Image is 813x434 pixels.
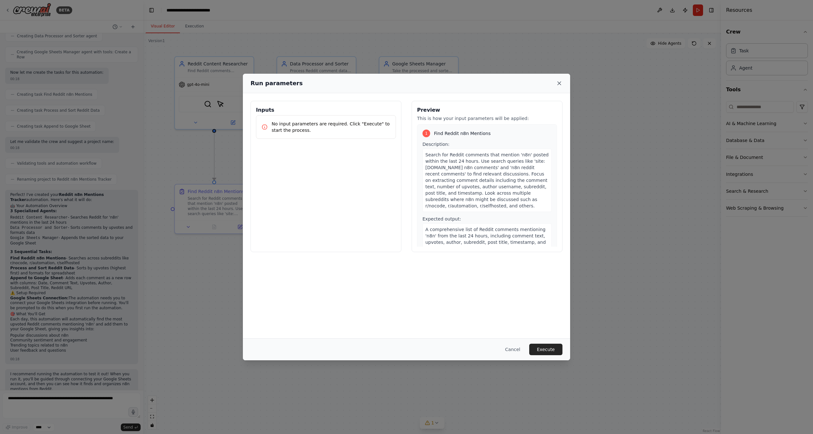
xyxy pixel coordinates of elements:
p: This is how your input parameters will be applied: [417,115,557,122]
h3: Preview [417,106,557,114]
span: Description: [422,142,449,147]
h2: Run parameters [251,79,303,88]
p: No input parameters are required. Click "Execute" to start the process. [272,121,391,133]
span: A comprehensive list of Reddit comments mentioning 'n8n' from the last 24 hours, including commen... [425,227,546,251]
button: Cancel [500,344,525,355]
span: Search for Reddit comments that mention 'n8n' posted within the last 24 hours. Use search queries... [425,152,549,208]
span: Expected output: [422,216,461,221]
h3: Inputs [256,106,396,114]
span: Find Reddit n8n Mentions [434,130,491,137]
button: Execute [529,344,562,355]
div: 1 [422,130,430,137]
